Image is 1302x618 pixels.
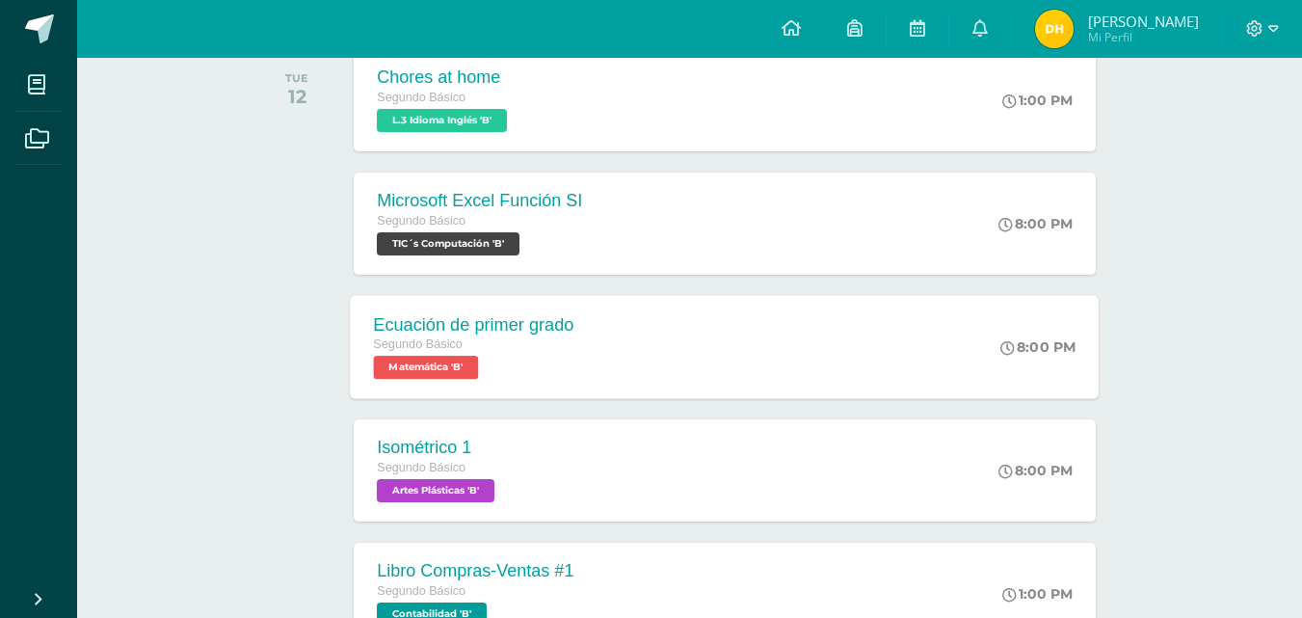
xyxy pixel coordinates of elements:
div: 1:00 PM [1002,92,1073,109]
span: Segundo Básico [377,461,465,474]
span: [PERSON_NAME] [1088,12,1199,31]
span: Artes Plásticas 'B' [377,479,494,502]
div: 12 [285,85,308,108]
span: Segundo Básico [377,91,465,104]
img: d9ccee0ca2db0f1535b9b3a302565e18.png [1035,10,1074,48]
span: TIC´s Computación 'B' [377,232,519,255]
div: Libro Compras-Ventas #1 [377,561,573,581]
div: Chores at home [377,67,512,88]
span: Segundo Básico [374,337,464,351]
span: L.3 Idioma Inglés 'B' [377,109,507,132]
div: Microsoft Excel Función SI [377,191,582,211]
span: Segundo Básico [377,214,465,228]
span: Matemática 'B' [374,356,479,379]
div: 8:00 PM [1001,338,1076,356]
span: Mi Perfil [1088,29,1199,45]
span: Segundo Básico [377,584,465,598]
div: 1:00 PM [1002,585,1073,603]
div: 8:00 PM [998,215,1073,232]
div: 8:00 PM [998,462,1073,479]
div: Ecuación de primer grado [374,314,574,335]
div: Isométrico 1 [377,438,499,458]
div: TUE [285,71,308,85]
